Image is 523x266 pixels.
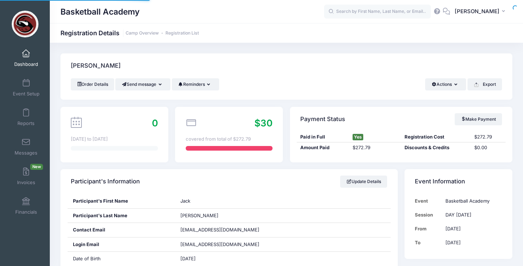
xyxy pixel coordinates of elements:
span: Dashboard [14,61,38,67]
td: [DATE] [442,236,502,250]
span: New [30,164,43,170]
div: Registration Cost [401,134,470,141]
h1: Registration Details [60,29,199,37]
span: Yes [353,134,363,140]
a: InvoicesNew [9,164,43,189]
td: DAY [DATE] [442,208,502,222]
div: Contact Email [68,223,175,237]
a: Update Details [340,176,387,188]
td: From [415,222,442,236]
div: $272.79 [471,134,506,141]
div: Date of Birth [68,252,175,266]
a: Dashboard [9,46,43,71]
span: [EMAIL_ADDRESS][DOMAIN_NAME] [180,241,269,248]
a: Order Details [71,78,114,90]
span: 0 [152,118,158,129]
h4: Participant's Information [71,172,140,192]
a: Event Setup [9,75,43,100]
span: Reports [17,120,35,126]
div: Amount Paid [297,144,349,151]
button: Reminders [172,78,219,90]
span: Event Setup [13,91,39,97]
div: covered from total of $272.79 [186,136,273,143]
a: Camp Overview [126,31,159,36]
span: [DATE] [180,256,196,261]
div: Paid in Full [297,134,349,141]
a: Financials [9,193,43,218]
a: Reports [9,105,43,130]
button: Export [467,78,502,90]
h1: Basketball Academy [60,4,139,20]
span: Messages [15,150,37,156]
h4: Event Information [415,172,465,192]
span: [EMAIL_ADDRESS][DOMAIN_NAME] [180,227,259,233]
h4: [PERSON_NAME] [71,56,121,76]
div: [DATE] to [DATE] [71,136,158,143]
a: Registration List [165,31,199,36]
span: $30 [254,118,273,129]
button: Actions [425,78,466,90]
td: Basketball Academy [442,194,502,208]
a: Messages [9,134,43,159]
div: $0.00 [471,144,506,151]
button: [PERSON_NAME] [450,4,512,20]
td: [DATE] [442,222,502,236]
div: $272.79 [349,144,401,151]
div: Login Email [68,238,175,252]
td: To [415,236,442,250]
div: Participant's First Name [68,194,175,208]
a: Make Payment [455,113,502,125]
span: [PERSON_NAME] [455,7,500,15]
h4: Payment Status [300,109,345,129]
div: Participant's Last Name [68,209,175,223]
img: Basketball Academy [12,11,38,37]
span: [PERSON_NAME] [180,213,218,218]
td: Session [415,208,442,222]
div: Discounts & Credits [401,144,470,151]
td: Event [415,194,442,208]
span: Jack [180,198,190,204]
span: Financials [15,209,37,215]
input: Search by First Name, Last Name, or Email... [324,5,431,19]
button: Send message [115,78,170,90]
span: Invoices [17,179,35,186]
